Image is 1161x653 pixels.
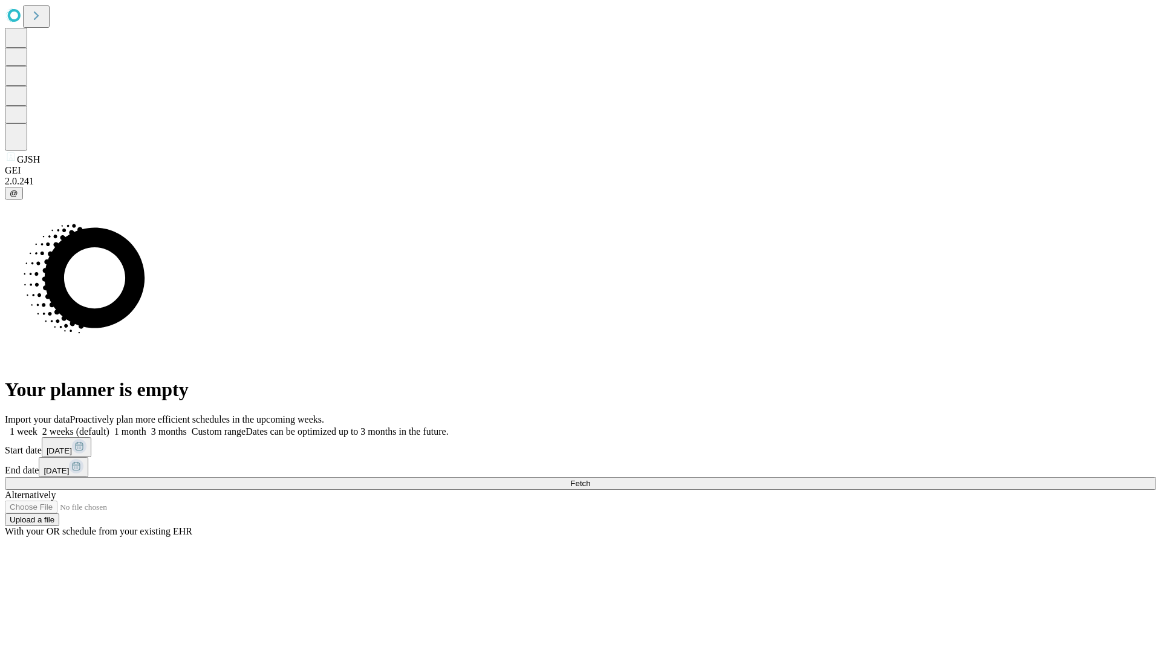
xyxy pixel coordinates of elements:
div: 2.0.241 [5,176,1156,187]
div: Start date [5,437,1156,457]
button: Upload a file [5,513,59,526]
button: @ [5,187,23,200]
span: 2 weeks (default) [42,426,109,437]
button: [DATE] [42,437,91,457]
span: [DATE] [47,446,72,455]
span: [DATE] [44,466,69,475]
span: Import your data [5,414,70,424]
span: Proactively plan more efficient schedules in the upcoming weeks. [70,414,324,424]
span: 1 month [114,426,146,437]
span: GJSH [17,154,40,164]
span: Dates can be optimized up to 3 months in the future. [246,426,448,437]
div: GEI [5,165,1156,176]
span: Fetch [570,479,590,488]
button: Fetch [5,477,1156,490]
span: With your OR schedule from your existing EHR [5,526,192,536]
button: [DATE] [39,457,88,477]
span: 1 week [10,426,37,437]
h1: Your planner is empty [5,378,1156,401]
span: Alternatively [5,490,56,500]
span: 3 months [151,426,187,437]
div: End date [5,457,1156,477]
span: Custom range [192,426,246,437]
span: @ [10,189,18,198]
